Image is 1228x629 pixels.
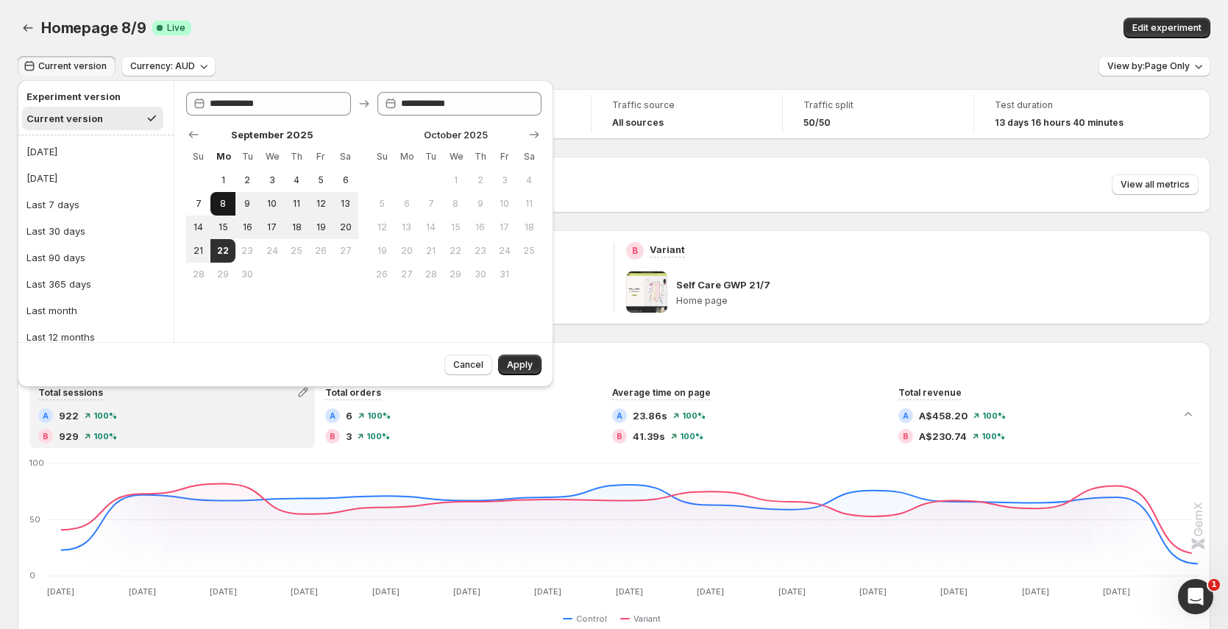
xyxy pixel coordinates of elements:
[394,192,419,216] button: Monday October 6 2025
[26,171,57,185] div: [DATE]
[517,192,542,216] button: Saturday October 11 2025
[315,221,327,233] span: 19
[400,221,413,233] span: 13
[260,239,284,263] button: Wednesday September 24 2025
[309,168,333,192] button: Friday September 5 2025
[1107,60,1190,72] span: View by: Page Only
[241,174,254,186] span: 2
[492,145,517,168] th: Friday
[241,151,254,163] span: Tu
[450,198,462,210] span: 8
[167,22,185,34] span: Live
[216,221,229,233] span: 15
[22,140,169,163] button: [DATE]
[394,216,419,239] button: Monday October 13 2025
[339,174,352,186] span: 6
[632,245,638,257] h2: B
[523,198,536,210] span: 11
[676,295,1199,307] p: Home page
[612,387,711,398] span: Average time on page
[492,192,517,216] button: Friday October 10 2025
[370,192,394,216] button: Sunday October 5 2025
[22,272,169,296] button: Last 365 days
[468,239,492,263] button: Thursday October 23 2025
[626,271,667,313] img: Self Care GWP 21/7
[498,269,511,280] span: 31
[241,245,254,257] span: 23
[290,245,302,257] span: 25
[315,151,327,163] span: Fr
[333,192,358,216] button: Saturday September 13 2025
[59,429,79,444] span: 929
[290,198,302,210] span: 11
[995,98,1145,130] a: Test duration13 days 16 hours 40 minutes
[26,197,79,212] div: Last 7 days
[1099,56,1210,77] button: View by:Page Only
[444,192,468,216] button: Wednesday October 8 2025
[444,239,468,263] button: Wednesday October 22 2025
[468,216,492,239] button: Thursday October 16 2025
[309,216,333,239] button: Friday September 19 2025
[210,145,235,168] th: Monday
[186,263,210,286] button: Sunday September 28 2025
[121,56,216,77] button: Currency: AUD
[216,174,229,186] span: 1
[903,411,909,420] h2: A
[450,151,462,163] span: We
[523,245,536,257] span: 25
[697,586,724,597] text: [DATE]
[1121,179,1190,191] span: View all metrics
[309,192,333,216] button: Friday September 12 2025
[444,168,468,192] button: Wednesday October 1 2025
[284,239,308,263] button: Thursday September 25 2025
[315,198,327,210] span: 12
[372,586,400,597] text: [DATE]
[290,151,302,163] span: Th
[1022,586,1049,597] text: [DATE]
[210,216,235,239] button: Monday September 15 2025
[612,99,762,111] span: Traffic source
[370,145,394,168] th: Sunday
[444,355,492,375] button: Cancel
[260,145,284,168] th: Wednesday
[425,221,437,233] span: 14
[676,277,770,292] p: Self Care GWP 21/7
[616,586,643,597] text: [DATE]
[260,168,284,192] button: Wednesday September 3 2025
[241,198,254,210] span: 9
[186,192,210,216] button: Sunday September 7 2025
[216,269,229,280] span: 29
[93,411,117,420] span: 100 %
[450,269,462,280] span: 29
[468,145,492,168] th: Thursday
[22,107,163,130] button: Current version
[1112,174,1199,195] button: View all metrics
[192,151,205,163] span: Su
[450,221,462,233] span: 15
[995,99,1145,111] span: Test duration
[498,174,511,186] span: 3
[523,221,536,233] span: 18
[266,221,278,233] span: 17
[29,354,1199,369] h2: Performance over time
[517,145,542,168] th: Saturday
[284,192,308,216] button: Thursday September 11 2025
[376,221,388,233] span: 12
[235,263,260,286] button: Tuesday September 30 2025
[492,216,517,239] button: Friday October 17 2025
[330,411,336,420] h2: A
[563,610,613,628] button: Control
[453,359,483,371] span: Cancel
[419,263,443,286] button: Tuesday October 28 2025
[394,145,419,168] th: Monday
[333,168,358,192] button: Saturday September 6 2025
[453,586,480,597] text: [DATE]
[266,151,278,163] span: We
[492,168,517,192] button: Friday October 3 2025
[192,198,205,210] span: 7
[400,151,413,163] span: Mo
[41,19,146,37] span: Homepage 8/9
[492,263,517,286] button: Friday October 31 2025
[284,216,308,239] button: Thursday September 18 2025
[1132,22,1202,34] span: Edit experiment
